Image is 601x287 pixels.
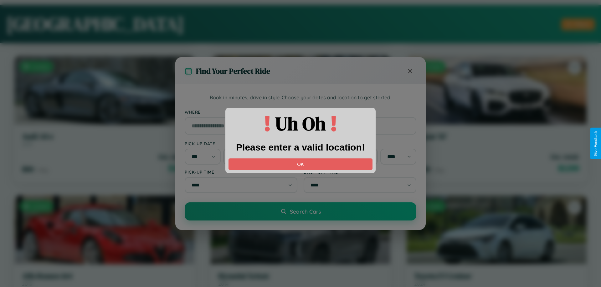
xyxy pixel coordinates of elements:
span: Search Cars [290,208,321,215]
h3: Find Your Perfect Ride [196,66,270,76]
label: Drop-off Date [304,141,416,146]
p: Book in minutes, drive in style. Choose your dates and location to get started. [185,94,416,102]
label: Drop-off Time [304,169,416,175]
label: Pick-up Date [185,141,297,146]
label: Where [185,109,416,115]
label: Pick-up Time [185,169,297,175]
